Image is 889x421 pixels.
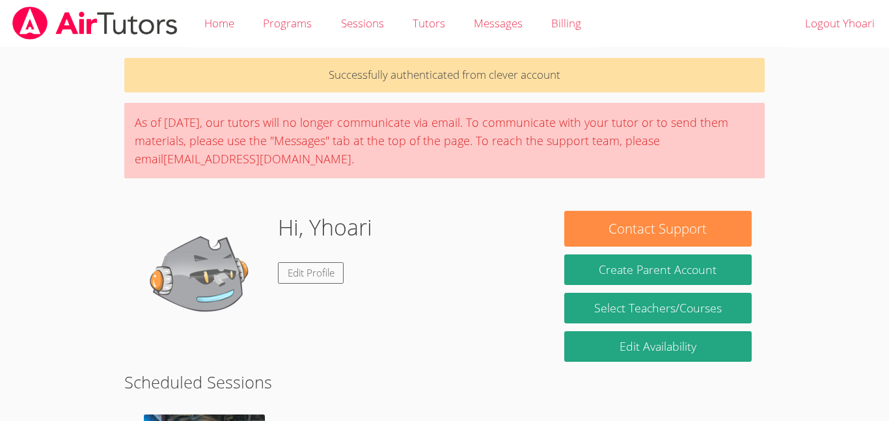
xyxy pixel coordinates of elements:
img: airtutors_banner-c4298cdbf04f3fff15de1276eac7730deb9818008684d7c2e4769d2f7ddbe033.png [11,7,179,40]
a: Edit Availability [564,331,752,362]
a: Edit Profile [278,262,344,284]
button: Create Parent Account [564,254,752,285]
a: Select Teachers/Courses [564,293,752,323]
div: As of [DATE], our tutors will no longer communicate via email. To communicate with your tutor or ... [124,103,765,178]
button: Contact Support [564,211,752,247]
img: default.png [137,211,267,341]
p: Successfully authenticated from clever account [124,58,765,92]
span: Messages [474,16,523,31]
h2: Scheduled Sessions [124,370,765,394]
h1: Hi, Yhoari [278,211,372,244]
